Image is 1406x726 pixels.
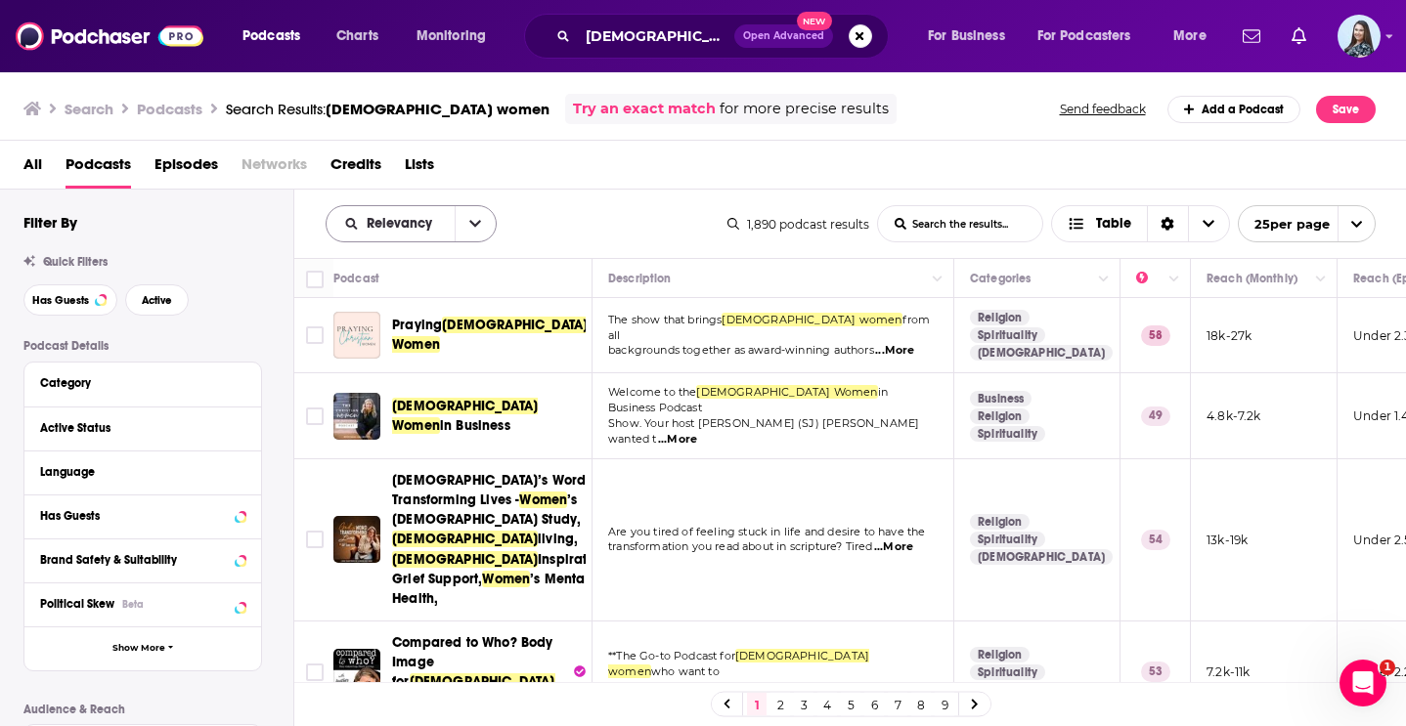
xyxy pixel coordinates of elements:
a: [DEMOGRAPHIC_DATA] [970,549,1113,565]
a: Podchaser - Follow, Share and Rate Podcasts [16,18,203,55]
div: Search podcasts, credits, & more... [543,14,907,59]
p: Audience & Reach [23,703,262,716]
button: Has Guests [40,503,245,528]
div: Category [40,376,233,390]
span: [DEMOGRAPHIC_DATA] Women [696,385,877,399]
a: Add a Podcast [1167,96,1301,123]
span: More [1173,22,1207,50]
a: Religion [970,647,1030,662]
div: Has Guests [40,509,229,523]
span: Logged in as brookefortierpr [1338,15,1381,58]
button: Political SkewBeta [40,591,245,616]
span: transformation you read about in scripture? Tired [608,539,872,553]
span: Compared to Who? Body Image for [392,634,553,690]
button: Open AdvancedNew [734,24,833,48]
a: Show notifications dropdown [1235,20,1268,53]
a: Compared to Who? Body Image for[DEMOGRAPHIC_DATA] Women [392,633,586,711]
h3: Podcasts [137,100,202,118]
span: Charts [336,22,378,50]
button: Send feedback [1054,101,1152,117]
span: Women [519,491,567,508]
a: Lists [405,149,434,189]
p: 13k-19k [1207,532,1248,548]
button: Category [40,370,245,395]
a: Credits [330,149,381,189]
a: Charts [324,21,390,52]
a: Spirituality [970,327,1045,343]
span: **The Go-to Podcast for [608,649,735,662]
span: ’s Mental Health, [392,571,590,607]
a: 8 [911,693,931,716]
a: Religion [970,408,1030,424]
button: open menu [455,206,496,241]
span: from all [608,313,930,342]
div: Podcast [333,267,379,290]
span: Political Skew [40,597,114,611]
a: Search Results:[DEMOGRAPHIC_DATA] women [226,100,549,118]
img: User Profile [1338,15,1381,58]
a: [DEMOGRAPHIC_DATA] [970,345,1113,361]
span: Podcasts [66,149,131,189]
p: 54 [1141,530,1170,549]
h2: Filter By [23,213,77,232]
button: Brand Safety & Suitability [40,547,245,572]
span: Active [142,295,172,306]
img: God’s Word Transforming Lives - Women’s Bible Study, Christian living, Christian Inspiration, Gri... [333,516,380,563]
span: Relevancy [367,217,439,231]
span: ...More [875,343,914,359]
a: Show notifications dropdown [1284,20,1314,53]
h3: Search [65,100,113,118]
a: 7 [888,693,907,716]
img: Compared to Who? Body Image for Christian Women [333,649,380,696]
span: in Business Podcast [608,385,888,414]
button: open menu [403,21,511,52]
span: 25 per page [1239,209,1330,239]
span: For Podcasters [1037,22,1131,50]
a: Religion [970,310,1030,325]
div: Categories [970,267,1031,290]
input: Search podcasts, credits, & more... [578,21,734,52]
div: Language [40,465,233,479]
a: Praying[DEMOGRAPHIC_DATA] Women [392,316,586,355]
a: Christian Women in Business [333,393,380,440]
p: 53 [1141,662,1170,681]
button: open menu [229,21,326,52]
span: ...More [874,539,913,555]
h2: Choose List sort [326,205,497,242]
div: Active Status [40,421,233,435]
span: Table [1096,217,1131,231]
a: Spirituality [970,664,1045,680]
div: Sort Direction [1147,206,1188,241]
span: Networks [242,149,307,189]
span: Podcasts [242,22,300,50]
a: Spirituality [970,426,1045,442]
span: For Business [928,22,1005,50]
button: open menu [914,21,1030,52]
span: Women [482,571,530,587]
span: [DEMOGRAPHIC_DATA] [392,551,538,568]
a: 4 [817,693,837,716]
button: Save [1316,96,1376,123]
button: Column Actions [1309,268,1333,291]
a: Try an exact match [573,98,716,120]
span: [DEMOGRAPHIC_DATA] women [326,100,549,118]
span: Toggle select row [306,407,324,425]
div: Reach (Monthly) [1207,267,1297,290]
span: [DEMOGRAPHIC_DATA] Women [392,398,538,434]
button: Active Status [40,415,245,440]
a: 3 [794,693,813,716]
button: Language [40,459,245,484]
div: Beta [122,598,144,611]
button: open menu [327,217,455,231]
span: 1 [1380,660,1395,675]
span: Show More [112,643,165,654]
a: 5 [841,693,860,716]
span: who want to [651,664,720,678]
span: Show. Your host [PERSON_NAME] (SJ) [PERSON_NAME] wanted t [608,416,919,446]
img: Praying Christian Women [333,312,380,359]
a: 1 [747,693,767,716]
a: Episodes [154,149,218,189]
